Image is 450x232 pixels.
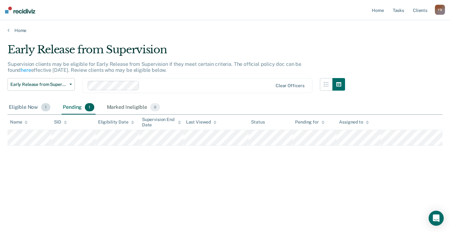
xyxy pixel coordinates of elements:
div: Last Viewed [186,119,217,125]
div: Status [251,119,265,125]
div: Pending1 [62,101,95,114]
div: Pending for [295,119,324,125]
div: Marked Ineligible0 [106,101,162,114]
p: Supervision clients may be eligible for Early Release from Supervision if they meet certain crite... [8,61,301,73]
div: Name [10,119,28,125]
div: Open Intercom Messenger [429,211,444,226]
button: Early Release from Supervision [8,78,75,91]
a: here [21,67,31,73]
div: Eligible Now1 [8,101,52,114]
span: 0 [150,103,160,111]
button: YB [435,5,445,15]
div: Eligibility Date [98,119,134,125]
a: Home [8,28,442,33]
div: Clear officers [276,83,305,88]
span: 1 [85,103,94,111]
span: 1 [41,103,50,111]
div: Assigned to [339,119,369,125]
div: SID [54,119,67,125]
div: Early Release from Supervision [8,43,345,61]
img: Recidiviz [5,7,35,13]
span: Early Release from Supervision [10,82,67,87]
div: Supervision End Date [142,117,181,128]
div: Y B [435,5,445,15]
